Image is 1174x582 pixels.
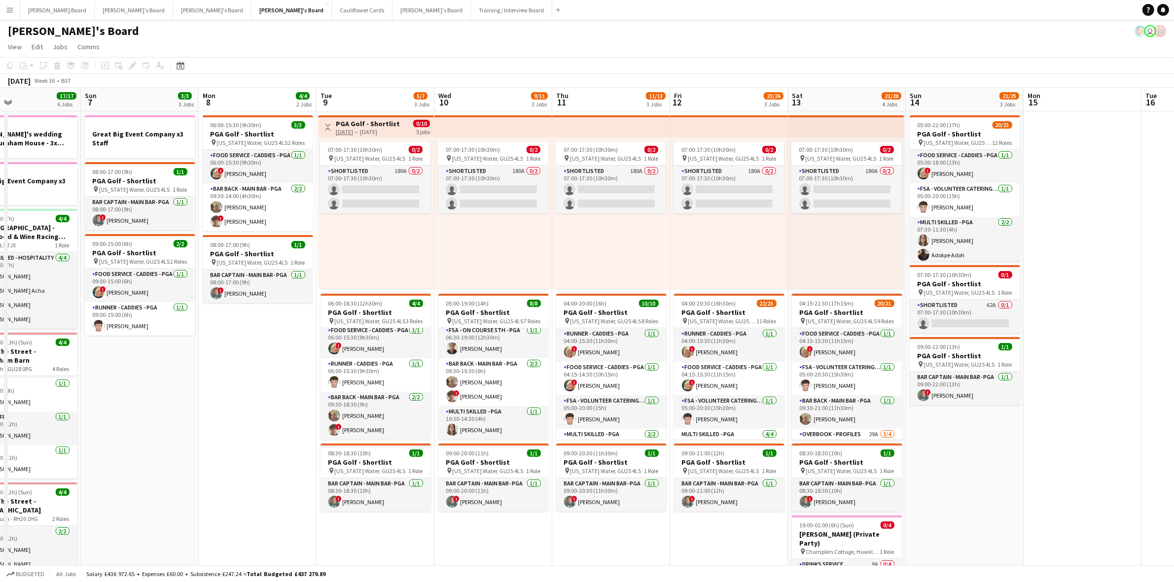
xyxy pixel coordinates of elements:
span: 0/2 [880,146,894,153]
h3: PGA Golf - Shortlist [674,308,784,317]
app-card-role: FSA - Volunteer Catering - PGA1/105:00-20:00 (15h)[PERSON_NAME] [910,183,1020,217]
span: [US_STATE] Water, GU25 4LS [99,258,170,265]
span: 1 Role [527,467,541,475]
span: 1/1 [527,449,541,457]
span: 09:00-20:00 (11h) [446,449,489,457]
span: 1/1 [763,449,777,457]
app-card-role: Bar Captain - Main Bar- PGA1/108:30-18:30 (10h)![PERSON_NAME] [320,478,431,512]
span: 1 Role [998,289,1012,296]
span: [US_STATE] Water, GU25 4LS [806,317,877,325]
span: 2 Roles [53,515,70,522]
span: Tue [320,91,332,100]
div: BST [61,77,71,84]
app-card-role: FSA - Volunteer Catering - PGA1/105:00-20:30 (15h30m)[PERSON_NAME] [674,395,784,429]
span: 1 Role [644,155,658,162]
span: 4 Roles [53,365,70,373]
app-user-avatar: Fran Dancona [1135,25,1146,37]
span: [US_STATE] Water, GU25 4LS [806,155,877,162]
app-card-role: Shortlisted180A0/207:00-17:30 (10h30m) [556,166,666,213]
app-job-card: 05:00-19:00 (14h)8/8PGA Golf - Shortlist [US_STATE] Water, GU25 4LS7 RolesFSA - On Course 5th - P... [438,294,549,440]
app-card-role: Bar Captain - Main Bar- PGA1/108:30-18:30 (10h)![PERSON_NAME] [792,478,902,512]
div: 06:00-15:30 (9h30m)3/3PGA Golf - Shortlist [US_STATE] Water, GU25 4LS2 RolesFood Service - Caddie... [203,115,313,231]
span: 2 Roles [288,139,305,146]
a: Jobs [49,40,71,53]
span: [US_STATE] Water, GU25 4LS [334,155,405,162]
span: 4/4 [296,92,310,100]
app-card-role: Shortlisted180A0/207:00-17:30 (10h30m) [438,166,548,213]
app-card-role: Runner - Caddies - PGA1/104:00-15:30 (11h30m)![PERSON_NAME] [556,328,667,362]
app-card-role: Bar Captain - Main Bar- PGA1/109:00-22:00 (13h)![PERSON_NAME] [910,372,1020,405]
app-job-card: 09:00-20:00 (11h)1/1PGA Golf - Shortlist [US_STATE] Water, GU25 4LS1 RoleBar Captain - Main Bar- ... [438,444,549,512]
span: Mon [1028,91,1040,100]
span: 13 [790,97,803,108]
span: ! [689,346,695,352]
app-card-role: Shortlisted180A0/207:00-17:30 (10h30m) [674,166,784,213]
span: [US_STATE] Water, GU25 4LS [924,361,995,368]
button: [PERSON_NAME]'s Board [251,0,332,20]
span: 08:00-17:00 (9h) [211,241,250,248]
span: [US_STATE] Water, GU25 4LS [688,155,759,162]
span: 20/21 [875,300,894,307]
span: 07:00-17:30 (10h30m) [681,146,736,153]
span: 07:00-17:30 (10h30m) [446,146,500,153]
span: ! [336,424,342,430]
app-card-role: Multi Skilled - PGA2/208:30-12:30 (4h) [556,429,667,477]
span: [US_STATE] Water, GU25 4LS [924,289,995,296]
button: [PERSON_NAME] Board [20,0,95,20]
app-job-card: 09:00-15:00 (6h)2/2PGA Golf - Shortlist [US_STATE] Water, GU25 4LS2 RolesFood Service - Caddies -... [85,234,195,336]
app-card-role: Bar Captain - Main Bar- PGA1/108:00-17:00 (9h)![PERSON_NAME] [85,197,195,230]
span: 4/4 [409,300,423,307]
div: 07:00-17:30 (10h30m)0/2 [US_STATE] Water, GU25 4LS1 RoleShortlisted180A0/207:00-17:30 (10h30m) [556,142,666,213]
app-job-card: 07:00-17:30 (10h30m)0/2 [US_STATE] Water, GU25 4LS1 RoleShortlisted180A0/207:00-17:30 (10h30m) [320,142,430,213]
span: 9 Roles [878,317,894,325]
span: ! [571,496,577,502]
button: Budgeted [5,569,46,580]
span: 07:00-17:30 (10h30m) [918,271,972,278]
app-card-role: Bar Back - Main Bar - PGA2/209:30-14:00 (4h30m)[PERSON_NAME]![PERSON_NAME] [203,183,313,231]
span: 1/1 [174,168,187,175]
span: 1 Role [55,241,70,249]
span: ! [336,496,342,502]
span: ! [689,496,695,502]
span: ! [218,215,224,221]
span: 05:00-22:00 (17h) [918,121,961,129]
span: 09:00-22:00 (13h) [918,343,961,350]
span: ! [925,389,931,395]
span: 8 [201,97,215,108]
div: 06:00-18:30 (12h30m)4/4PGA Golf - Shortlist [US_STATE] Water, GU25 4LS3 RolesFood Service - Caddi... [320,294,431,440]
span: [US_STATE] Water, GU25 4LS [453,317,524,325]
h3: PGA Golf - Shortlist [556,308,667,317]
app-job-card: 05:00-22:00 (17h)20/23PGA Golf - Shortlist [US_STATE] Water, GU25 4LS12 RolesFood Service - Caddi... [910,115,1020,261]
app-card-role: Multi Skilled - PGA1/110:30-14:30 (4h)[PERSON_NAME] [438,406,549,440]
span: 06:00-18:30 (12h30m) [328,300,383,307]
span: 9/11 [531,92,548,100]
app-card-role: Bar Back - Main Bar - PGA1/109:30-21:00 (11h30m)[PERSON_NAME] [792,395,902,429]
span: [US_STATE] Water, GU25 4LS [217,259,288,266]
app-card-role: Shortlisted180A0/207:00-17:30 (10h30m) [320,166,430,213]
app-job-card: 07:00-17:30 (10h30m)0/1PGA Golf - Shortlist [US_STATE] Water, GU25 4LS1 RoleShortlisted62A0/107:0... [910,265,1020,333]
div: [DATE] [8,76,31,86]
span: 1 Role [762,467,777,475]
a: Edit [28,40,47,53]
span: Mon [203,91,215,100]
h3: PGA Golf - Shortlist [320,458,431,467]
app-job-card: 07:00-17:30 (10h30m)0/2 [US_STATE] Water, GU25 4LS1 RoleShortlisted180A0/207:00-17:30 (10h30m) [674,142,784,213]
span: 7 [83,97,97,108]
h3: Great Big Event Company x3 Staff [85,130,195,147]
span: 2/2 [174,240,187,247]
span: 8/8 [527,300,541,307]
span: 3/3 [291,121,305,129]
span: ! [454,390,460,396]
span: 1 Role [998,361,1012,368]
h3: PGA Golf - Shortlist [556,458,667,467]
div: Great Big Event Company x3 Staff [85,115,195,158]
div: 08:00-17:00 (9h)1/1PGA Golf - Shortlist [US_STATE] Water, GU25 4LS1 RoleBar Captain - Main Bar- P... [85,162,195,230]
span: 20/23 [993,121,1012,129]
span: 12 Roles [993,139,1012,146]
span: 09:00-15:00 (6h) [93,240,133,247]
span: 07:00-17:30 (10h30m) [328,146,382,153]
app-card-role: FSA - Volunteer Catering - PGA1/105:00-20:30 (15h30m)[PERSON_NAME] [792,362,902,395]
span: 0/2 [762,146,776,153]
